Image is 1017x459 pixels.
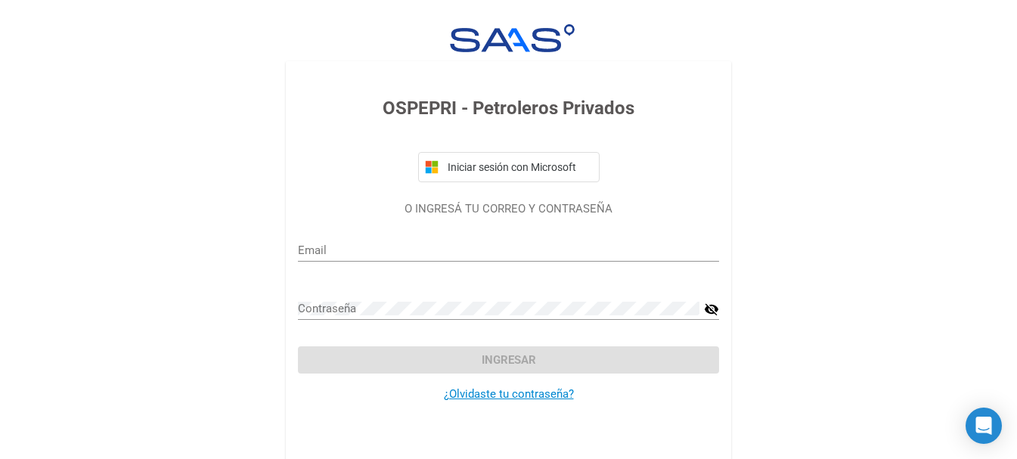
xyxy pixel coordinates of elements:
span: Ingresar [482,353,536,367]
a: ¿Olvidaste tu contraseña? [444,387,574,401]
span: Iniciar sesión con Microsoft [445,161,593,173]
p: O INGRESÁ TU CORREO Y CONTRASEÑA [298,200,719,218]
button: Ingresar [298,346,719,374]
button: Iniciar sesión con Microsoft [418,152,600,182]
mat-icon: visibility_off [704,300,719,318]
div: Open Intercom Messenger [966,408,1002,444]
h3: OSPEPRI - Petroleros Privados [298,95,719,122]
